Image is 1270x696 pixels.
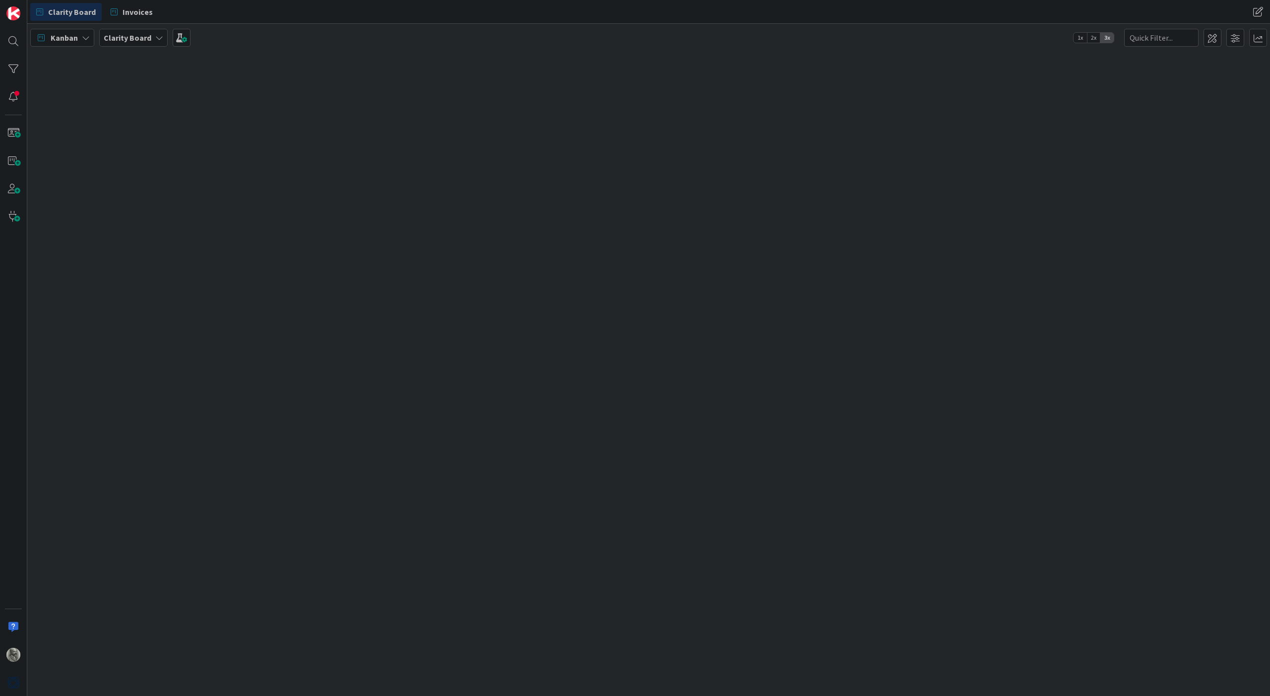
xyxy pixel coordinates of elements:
[6,648,20,662] img: PA
[1087,33,1100,43] span: 2x
[48,6,96,18] span: Clarity Board
[6,6,20,20] img: Visit kanbanzone.com
[104,33,151,43] b: Clarity Board
[30,3,102,21] a: Clarity Board
[6,676,20,690] img: avatar
[1074,33,1087,43] span: 1x
[1124,29,1199,47] input: Quick Filter...
[1100,33,1114,43] span: 3x
[105,3,159,21] a: Invoices
[123,6,153,18] span: Invoices
[51,32,78,44] span: Kanban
